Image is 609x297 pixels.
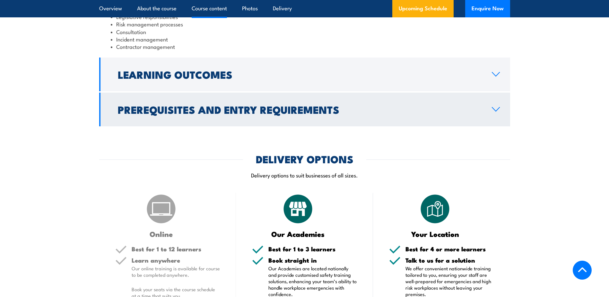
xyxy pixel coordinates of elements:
[99,58,510,91] a: Learning Outcomes
[118,105,482,114] h2: Prerequisites and Entry Requirements
[111,43,499,50] li: Contractor management
[132,265,220,278] p: Our online training is available for course to be completed anywhere.
[115,230,207,238] h3: Online
[268,246,357,252] h5: Best for 1 to 3 learners
[405,257,494,263] h5: Talk to us for a solution
[118,70,482,79] h2: Learning Outcomes
[252,230,344,238] h3: Our Academies
[99,171,510,179] p: Delivery options to suit businesses of all sizes.
[256,154,353,163] h2: DELIVERY OPTIONS
[132,246,220,252] h5: Best for 1 to 12 learners
[389,230,481,238] h3: Your Location
[268,257,357,263] h5: Book straight in
[405,246,494,252] h5: Best for 4 or more learners
[132,257,220,263] h5: Learn anywhere
[111,35,499,43] li: Incident management
[99,93,510,126] a: Prerequisites and Entry Requirements
[111,28,499,35] li: Consultation
[111,20,499,28] li: Risk management processes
